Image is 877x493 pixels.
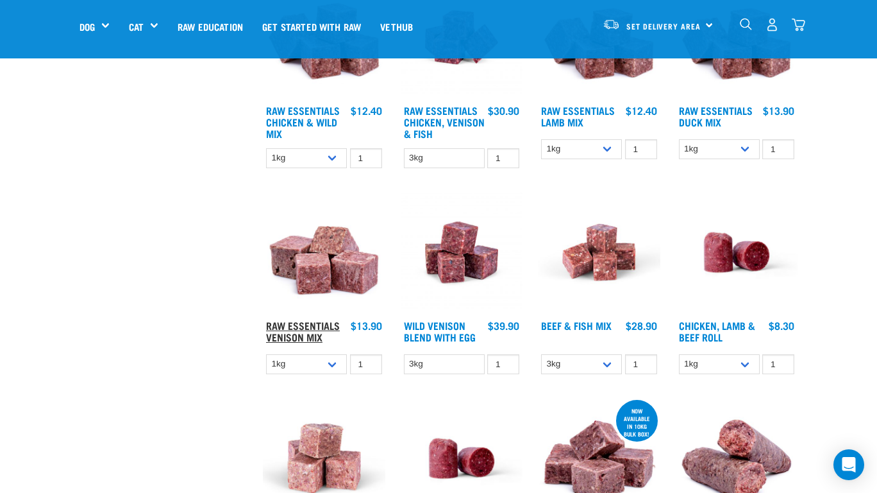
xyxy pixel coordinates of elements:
[401,191,523,314] img: Venison Egg 1616
[538,191,660,314] img: Beef Mackerel 1
[351,105,382,116] div: $12.40
[625,139,657,159] input: 1
[616,401,658,444] div: now available in 10kg bulk box!
[676,191,798,314] img: Raw Essentials Chicken Lamb Beef Bulk Minced Raw Dog Food Roll Unwrapped
[266,322,340,340] a: Raw Essentials Venison Mix
[487,148,519,168] input: 1
[792,18,805,31] img: home-icon@2x.png
[266,107,340,136] a: Raw Essentials Chicken & Wild Mix
[351,320,382,331] div: $13.90
[762,354,794,374] input: 1
[679,107,753,125] a: Raw Essentials Duck Mix
[488,105,519,116] div: $30.90
[625,354,657,374] input: 1
[541,322,612,328] a: Beef & Fish Mix
[350,148,382,168] input: 1
[350,354,382,374] input: 1
[740,18,752,30] img: home-icon-1@2x.png
[626,24,701,28] span: Set Delivery Area
[626,320,657,331] div: $28.90
[404,322,476,340] a: Wild Venison Blend with Egg
[679,322,755,340] a: Chicken, Lamb & Beef Roll
[168,1,253,52] a: Raw Education
[371,1,422,52] a: Vethub
[404,107,485,136] a: Raw Essentials Chicken, Venison & Fish
[833,449,864,480] div: Open Intercom Messenger
[253,1,371,52] a: Get started with Raw
[763,105,794,116] div: $13.90
[626,105,657,116] div: $12.40
[129,19,144,34] a: Cat
[765,18,779,31] img: user.png
[488,320,519,331] div: $39.90
[487,354,519,374] input: 1
[541,107,615,125] a: Raw Essentials Lamb Mix
[263,191,385,314] img: 1113 RE Venison Mix 01
[603,19,620,30] img: van-moving.png
[79,19,95,34] a: Dog
[769,320,794,331] div: $8.30
[762,139,794,159] input: 1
